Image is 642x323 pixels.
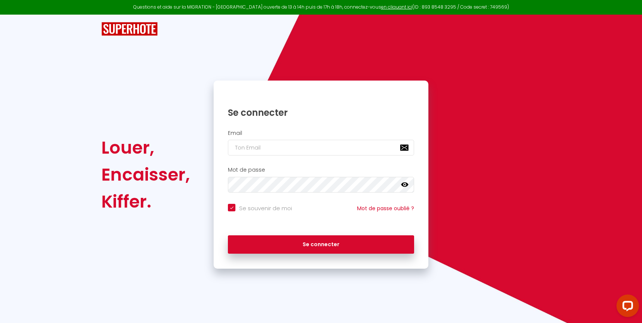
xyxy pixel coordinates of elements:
[101,22,158,36] img: SuperHote logo
[101,161,190,188] div: Encaisser,
[381,4,412,10] a: en cliquant ici
[228,107,414,118] h1: Se connecter
[101,188,190,215] div: Kiffer.
[228,130,414,136] h2: Email
[228,167,414,173] h2: Mot de passe
[228,235,414,254] button: Se connecter
[228,140,414,156] input: Ton Email
[101,134,190,161] div: Louer,
[610,292,642,323] iframe: LiveChat chat widget
[357,205,414,212] a: Mot de passe oublié ?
